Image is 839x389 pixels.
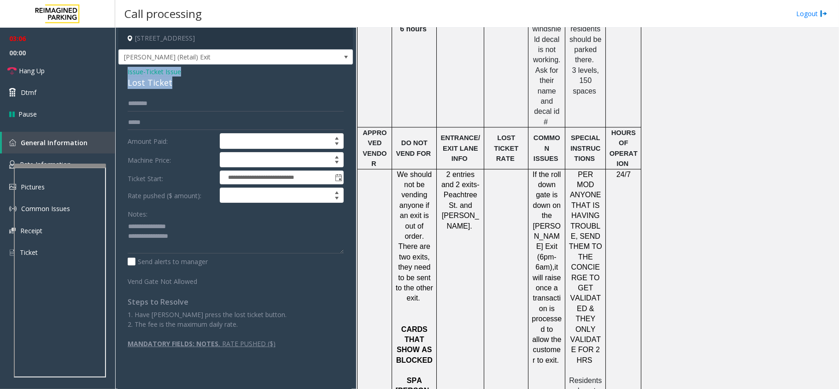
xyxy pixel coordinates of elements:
span: COMMON ISSUES [534,134,560,162]
span: We should not be vending anyone if an exit is out of order. There are two exits, they need to be ... [396,171,433,302]
img: 'icon' [9,248,15,257]
span: Increase value [330,188,343,195]
span: Dtmf [21,88,36,97]
span: Ticket Issue [146,67,181,77]
span: HOURS OF OPERATION [610,129,638,167]
label: Ticket Start: [125,171,217,184]
h3: Call processing [120,2,206,25]
span: 3 levels, 150 spaces [572,66,599,95]
span: APPROVED VENDOR [363,129,387,167]
span: LOST TICKET RATE [494,134,518,162]
span: PER MOD ANYONE THAT IS HAVING TROUBLE, SEND THEM TO THE CONCIERGE TO GET VALIDATED & THEY ONLY VA... [569,171,602,364]
img: 'icon' [9,205,17,212]
label: Vend Gate Not Allowed [125,273,217,286]
img: 'icon' [9,160,15,169]
span: Hang Up [19,66,45,76]
span: Rate Information [20,160,71,169]
u: MANDATORY FIELDS: NOTES [128,339,218,348]
a: General Information [2,132,115,153]
span: 2 entries and 2 exits- Peachtree St. and [PERSON_NAME]. [441,171,480,230]
span: CARDS THAT SHOW AS BLOCKED [396,325,433,364]
label: Rate pushed ($ amount): [125,188,217,203]
span: Decrease value [330,160,343,167]
h4: [STREET_ADDRESS] [118,28,353,49]
u: , RATE PUSHED ($) [218,339,276,348]
a: Logout [796,9,827,18]
span: DO NOT VEND FOR [396,139,431,157]
h4: Steps to Resolve [128,298,344,306]
img: 'icon' [9,228,16,234]
span: [PERSON_NAME] (Retail) Exit [119,50,306,65]
span: General Information [21,138,88,147]
label: Machine Price: [125,152,217,168]
span: it will raise once a transaction is processed to allow the customer to exit. [532,263,562,364]
span: 24/7 [616,171,631,178]
div: Lost Ticket [128,77,344,89]
label: Amount Paid: [125,133,217,149]
span: Decrease value [330,141,343,148]
span: ENTRANCE/EXIT LANE INFO [441,134,481,162]
span: Decrease value [330,195,343,203]
span: - [143,67,181,76]
span: Issue [128,67,143,77]
span: SPECIAL INSTRUCTIONS [570,134,600,162]
img: 'icon' [9,184,16,190]
span: Increase value [330,134,343,141]
img: logout [820,9,827,18]
label: Send alerts to manager [128,257,208,266]
img: 'icon' [9,139,16,146]
span: Pause [18,109,37,119]
span: Toggle popup [333,171,343,184]
span: Increase value [330,153,343,160]
p: 1. Have [PERSON_NAME] press the lost ticket button. 2. The fee is the maximum daily rate. [128,310,344,329]
label: Notes: [128,206,147,219]
span: Ask for their name and decal id # [534,66,559,126]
